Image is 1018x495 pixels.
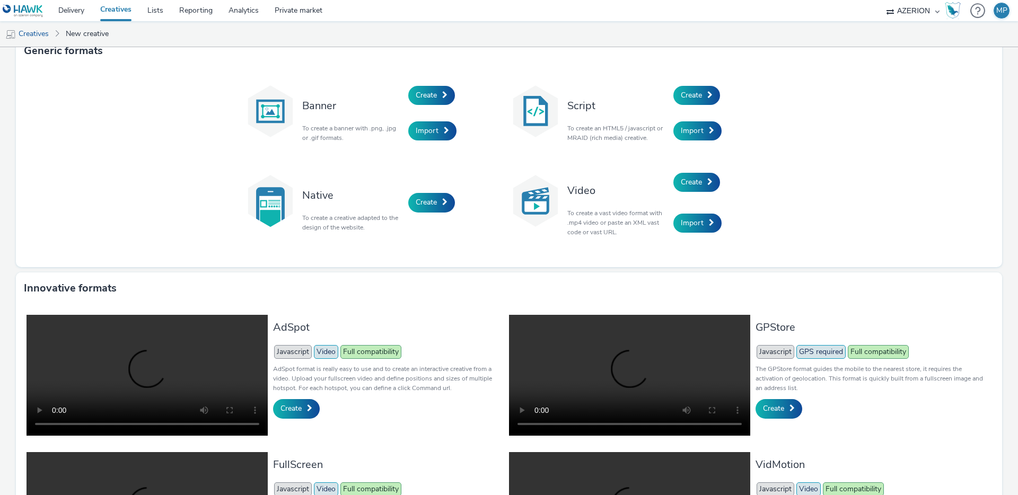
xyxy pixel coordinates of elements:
[408,86,455,105] a: Create
[273,320,504,334] h3: AdSpot
[244,174,297,227] img: native.svg
[244,85,297,138] img: banner.svg
[3,4,43,17] img: undefined Logo
[757,345,794,359] span: Javascript
[314,345,338,359] span: Video
[673,173,720,192] a: Create
[273,364,504,393] p: AdSpot format is really easy to use and to create an interactive creative from a video. Upload yo...
[509,174,562,227] img: video.svg
[681,126,704,136] span: Import
[567,183,668,198] h3: Video
[673,121,722,140] a: Import
[673,86,720,105] a: Create
[408,121,457,140] a: Import
[756,457,986,472] h3: VidMotion
[273,399,320,418] a: Create
[416,90,437,100] span: Create
[673,214,722,233] a: Import
[763,403,784,413] span: Create
[273,457,504,472] h3: FullScreen
[302,188,403,202] h3: Native
[996,3,1007,19] div: MP
[796,345,846,359] span: GPS required
[509,85,562,138] img: code.svg
[416,197,437,207] span: Create
[302,99,403,113] h3: Banner
[756,364,986,393] p: The GPStore format guides the mobile to the nearest store, it requires the activation of geolocat...
[60,21,114,47] a: New creative
[945,2,965,19] a: Hawk Academy
[280,403,302,413] span: Create
[408,193,455,212] a: Create
[567,208,668,237] p: To create a vast video format with .mp4 video or paste an XML vast code or vast URL.
[945,2,961,19] img: Hawk Academy
[340,345,401,359] span: Full compatibility
[681,218,704,228] span: Import
[24,43,103,59] h3: Generic formats
[24,280,117,296] h3: Innovative formats
[756,320,986,334] h3: GPStore
[274,345,312,359] span: Javascript
[5,29,16,40] img: mobile
[681,90,702,100] span: Create
[681,177,702,187] span: Create
[848,345,909,359] span: Full compatibility
[302,123,403,143] p: To create a banner with .png, .jpg or .gif formats.
[302,213,403,232] p: To create a creative adapted to the design of the website.
[567,123,668,143] p: To create an HTML5 / javascript or MRAID (rich media) creative.
[756,399,802,418] a: Create
[416,126,438,136] span: Import
[567,99,668,113] h3: Script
